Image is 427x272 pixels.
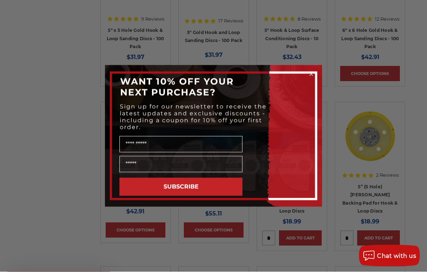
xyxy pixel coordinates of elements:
span: Chat with us [377,252,416,259]
input: Email [119,156,242,172]
button: Chat with us [359,245,420,267]
button: Close dialog [308,71,315,78]
span: WANT 10% OFF YOUR NEXT PURCHASE? [120,76,234,98]
span: Sign up for our newsletter to receive the latest updates and exclusive discounts - including a co... [120,103,267,131]
button: SUBSCRIBE [119,178,242,196]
